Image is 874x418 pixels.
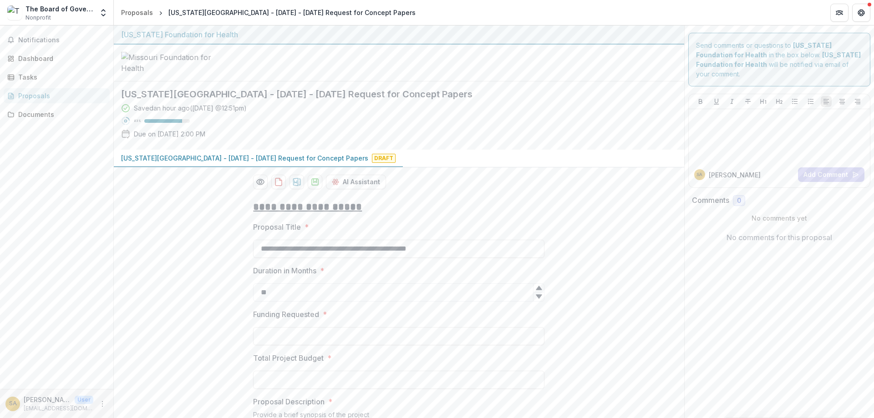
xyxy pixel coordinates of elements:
span: Draft [372,154,396,163]
a: Proposals [4,88,110,103]
p: [EMAIL_ADDRESS][DOMAIN_NAME] [24,404,93,413]
button: download-proposal [290,175,304,189]
div: Send comments or questions to in the box below. will be notified via email of your comment. [688,33,871,86]
img: The Board of Governors of Missouri State University [7,5,22,20]
button: Align Left [821,96,832,107]
span: Nonprofit [25,14,51,22]
img: Missouri Foundation for Health [121,52,212,74]
button: Italicize [727,96,737,107]
p: [PERSON_NAME] [709,170,761,180]
span: Notifications [18,36,106,44]
div: Dashboard [18,54,102,63]
div: The Board of Governors of [US_STATE][GEOGRAPHIC_DATA] [25,4,93,14]
button: More [97,398,108,409]
p: [PERSON_NAME] [24,395,71,404]
div: [US_STATE] Foundation for Health [121,29,677,40]
p: Due on [DATE] 2:00 PM [134,129,205,139]
a: Dashboard [4,51,110,66]
div: Tasks [18,72,102,82]
button: Bold [695,96,706,107]
nav: breadcrumb [117,6,419,19]
button: Strike [742,96,753,107]
p: Duration in Months [253,265,316,276]
p: User [75,396,93,404]
p: No comments yet [692,213,867,223]
button: Underline [711,96,722,107]
button: Ordered List [805,96,816,107]
button: Align Right [852,96,863,107]
h2: Comments [692,196,729,205]
div: Proposals [121,8,153,17]
a: Tasks [4,70,110,85]
button: Preview df024586-f8d7-4a7b-9933-9c94e8988f91-0.pdf [253,175,268,189]
a: Documents [4,107,110,122]
p: Funding Requested [253,309,319,320]
button: Open entity switcher [97,4,110,22]
button: Notifications [4,33,110,47]
div: Shannon Ailor [696,172,702,177]
a: Proposals [117,6,157,19]
button: AI Assistant [326,175,386,189]
p: No comments for this proposal [727,232,832,243]
div: Documents [18,110,102,119]
p: [US_STATE][GEOGRAPHIC_DATA] - [DATE] - [DATE] Request for Concept Papers [121,153,368,163]
h2: [US_STATE][GEOGRAPHIC_DATA] - [DATE] - [DATE] Request for Concept Papers [121,89,662,100]
button: Heading 2 [774,96,785,107]
button: Heading 1 [758,96,769,107]
p: Proposal Description [253,396,325,407]
span: 0 [737,197,741,205]
button: Add Comment [798,167,864,182]
button: Bullet List [789,96,800,107]
div: Proposals [18,91,102,101]
p: Proposal Title [253,222,301,232]
button: Align Center [837,96,848,107]
div: Shannon Ailor [9,401,17,407]
button: download-proposal [308,175,322,189]
button: Partners [830,4,849,22]
button: download-proposal [271,175,286,189]
p: Total Project Budget [253,353,324,363]
div: [US_STATE][GEOGRAPHIC_DATA] - [DATE] - [DATE] Request for Concept Papers [168,8,416,17]
p: 83 % [134,118,141,124]
button: Get Help [852,4,870,22]
div: Saved an hour ago ( [DATE] @ 12:51pm ) [134,103,247,113]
